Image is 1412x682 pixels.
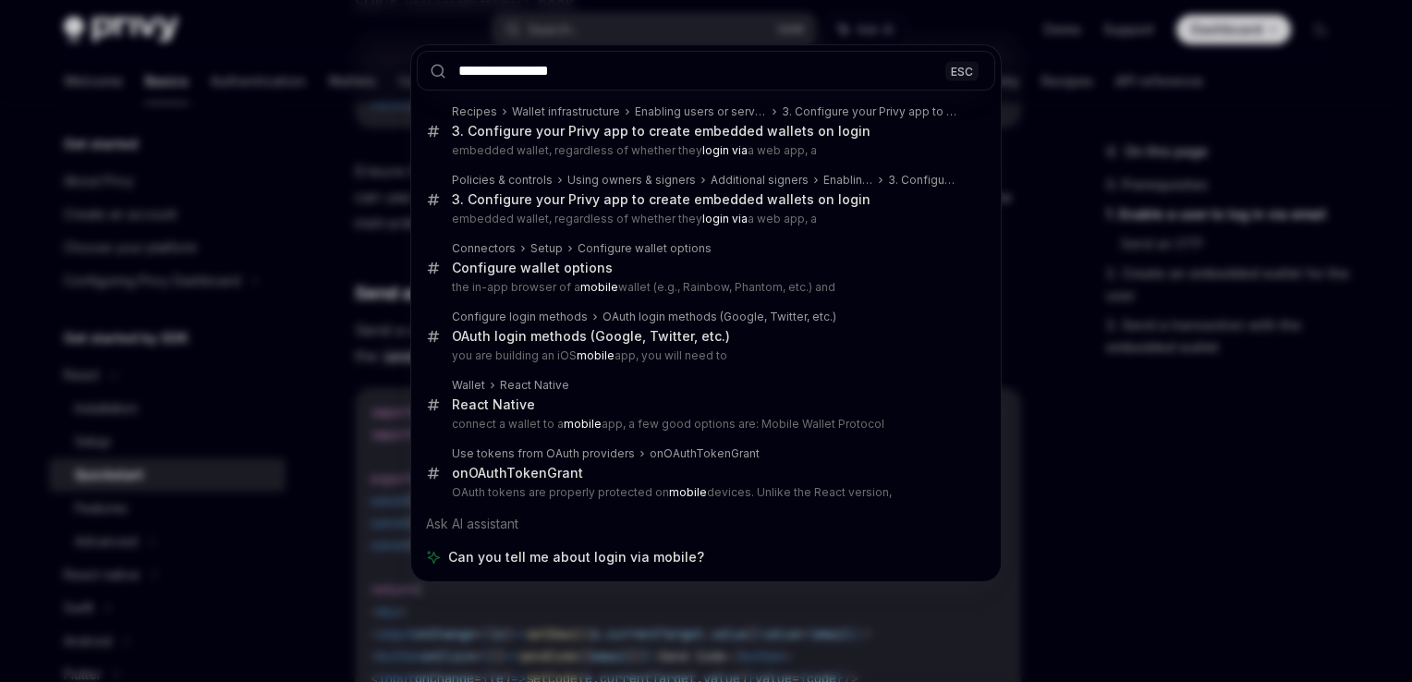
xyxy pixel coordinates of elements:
div: Setup [530,241,563,256]
p: OAuth tokens are properly protected on devices. Unlike the React version, [452,485,956,500]
b: login via [702,143,748,157]
div: 3. Configure your Privy app to create embedded wallets on login [452,191,870,208]
div: Wallet [452,378,485,393]
div: OAuth login methods (Google, Twitter, etc.) [452,328,730,345]
p: connect a wallet to a app, a few good options are: Mobile Wallet Protocol [452,417,956,432]
div: 3. Configure your Privy app to create embedded wallets on login [782,104,956,119]
div: Wallet infrastructure [512,104,620,119]
div: React Native [500,378,569,393]
b: mobile [580,280,618,294]
div: Recipes [452,104,497,119]
div: 3. Configure your Privy app to create embedded wallets on login [888,173,956,188]
b: login via [702,212,748,225]
div: onOAuthTokenGrant [650,446,760,461]
p: you are building an iOS app, you will need to [452,348,956,363]
div: Configure wallet options [578,241,712,256]
div: 3. Configure your Privy app to create embedded wallets on login [452,123,870,140]
p: embedded wallet, regardless of whether they a web app, a [452,212,956,226]
div: Using owners & signers [567,173,696,188]
p: embedded wallet, regardless of whether they a web app, a [452,143,956,158]
div: Configure login methods [452,310,588,324]
div: OAuth login methods (Google, Twitter, etc.) [603,310,836,324]
div: Ask AI assistant [417,507,995,541]
div: Enabling users or servers to execute transactions [635,104,767,119]
div: Enabling users or servers to execute transactions [823,173,873,188]
div: Configure wallet options [452,260,613,276]
b: mobile [577,348,615,362]
p: the in-app browser of a wallet (e.g., Rainbow, Phantom, etc.) and [452,280,956,295]
b: mobile [669,485,707,499]
div: Additional signers [711,173,809,188]
div: React Native [452,396,535,413]
div: Policies & controls [452,173,553,188]
span: Can you tell me about login via mobile? [448,548,704,566]
b: mobile [564,417,602,431]
div: ESC [945,61,979,80]
div: onOAuthTokenGrant [452,465,583,481]
div: Connectors [452,241,516,256]
div: Use tokens from OAuth providers [452,446,635,461]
